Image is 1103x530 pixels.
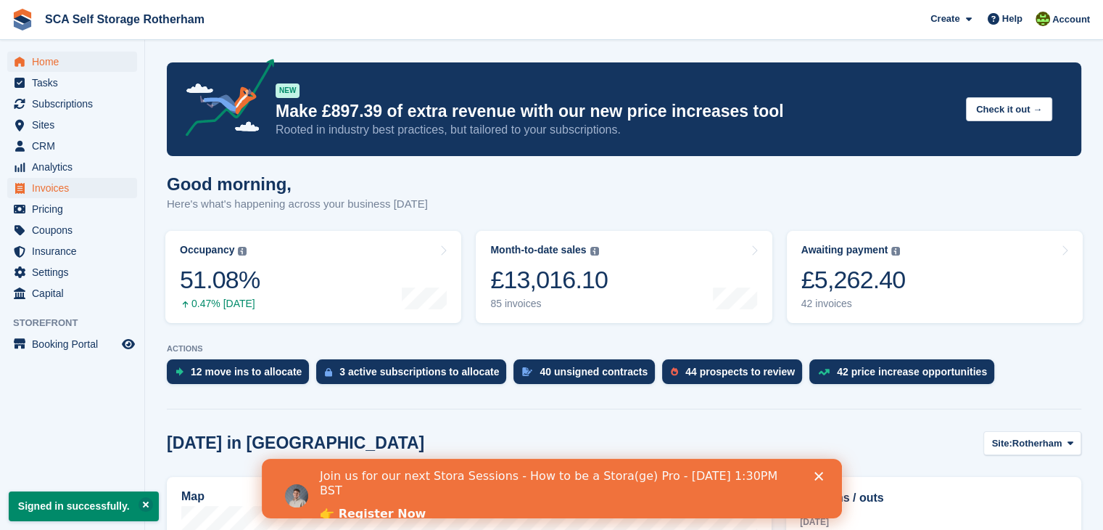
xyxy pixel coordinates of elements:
div: 12 move ins to allocate [191,366,302,378]
span: Insurance [32,241,119,261]
a: menu [7,178,137,198]
div: 40 unsigned contracts [540,366,648,378]
span: Capital [32,283,119,303]
h1: Good morning, [167,174,428,194]
h2: Move ins / outs [800,489,1067,507]
span: CRM [32,136,119,156]
img: contract_signature_icon-13c848040528278c33f63329250d36e43548de30e8caae1d1a13099fd9432cc5.svg [522,367,532,376]
h2: [DATE] in [GEOGRAPHIC_DATA] [167,433,424,453]
span: Help [1002,12,1023,26]
div: 51.08% [180,265,260,295]
div: £5,262.40 [801,265,906,295]
span: Subscriptions [32,94,119,114]
div: 3 active subscriptions to allocate [339,366,499,378]
img: active_subscription_to_allocate_icon-d502201f5373d7db506a760aba3b589e785aa758c864c3986d89f69b8ff3... [325,367,332,377]
a: 12 move ins to allocate [167,359,316,391]
span: Pricing [32,199,119,219]
button: Site: Rotherham [983,431,1081,455]
div: 42 price increase opportunities [837,366,987,378]
a: menu [7,283,137,303]
h2: Map [181,490,205,503]
img: icon-info-grey-7440780725fd019a000dd9b08b2336e03edf1995a4989e88bcd33f0948082b44.svg [590,247,599,256]
img: icon-info-grey-7440780725fd019a000dd9b08b2336e03edf1995a4989e88bcd33f0948082b44.svg [238,247,247,256]
a: 40 unsigned contracts [513,359,662,391]
button: Check it out → [966,97,1052,121]
a: menu [7,94,137,114]
div: £13,016.10 [490,265,608,295]
span: Sites [32,115,119,135]
span: Tasks [32,73,119,93]
img: price-adjustments-announcement-icon-8257ccfd72463d97f412b2fc003d46551f7dbcb40ab6d574587a9cd5c0d94... [173,59,275,142]
a: Month-to-date sales £13,016.10 85 invoices [476,231,772,323]
a: menu [7,334,137,354]
a: menu [7,241,137,261]
span: Rotherham [1012,436,1062,451]
p: Make £897.39 of extra revenue with our new price increases tool [276,101,954,122]
div: Occupancy [180,244,234,256]
div: 0.47% [DATE] [180,298,260,310]
a: menu [7,262,137,282]
span: Settings [32,262,119,282]
a: menu [7,52,137,72]
p: ACTIONS [167,344,1081,354]
img: move_ins_to_allocate_icon-fdf77a2bb77ea45bf5b3d319d69a93e2d87916cf1d5bf7949dd705db3b84f3ca.svg [175,367,183,376]
span: Account [1052,12,1090,27]
span: Site: [991,436,1012,451]
img: icon-info-grey-7440780725fd019a000dd9b08b2336e03edf1995a4989e88bcd33f0948082b44.svg [891,247,900,256]
a: SCA Self Storage Rotherham [39,7,210,31]
div: Month-to-date sales [490,244,586,256]
img: price_increase_opportunities-93ffe204e8149a01c8c9dc8f82e8f89637d9d84a8eef4429ea346261dce0b2c0.svg [818,369,830,375]
iframe: Intercom live chat banner [262,459,842,518]
a: menu [7,157,137,177]
span: Home [32,52,119,72]
span: Coupons [32,220,119,240]
a: menu [7,73,137,93]
a: 44 prospects to review [662,359,809,391]
img: prospect-51fa495bee0391a8d652442698ab0144808aea92771e9ea1ae160a38d050c398.svg [671,367,678,376]
div: NEW [276,83,299,98]
a: Preview store [120,335,137,353]
a: menu [7,136,137,156]
div: 85 invoices [490,298,608,310]
a: menu [7,220,137,240]
div: Awaiting payment [801,244,888,256]
div: Close [553,13,567,22]
span: Invoices [32,178,119,198]
p: Rooted in industry best practices, but tailored to your subscriptions. [276,122,954,138]
a: 👉 Register Now [58,48,164,64]
span: Booking Portal [32,334,119,354]
a: 42 price increase opportunities [809,359,1001,391]
span: Analytics [32,157,119,177]
img: stora-icon-8386f47178a22dfd0bd8f6a31ec36ba5ce8667c1dd55bd0f319d3a0aa187defe.svg [12,9,33,30]
a: Awaiting payment £5,262.40 42 invoices [787,231,1083,323]
a: menu [7,115,137,135]
p: Signed in successfully. [9,492,159,521]
span: Create [930,12,959,26]
div: 42 invoices [801,298,906,310]
a: Occupancy 51.08% 0.47% [DATE] [165,231,461,323]
a: menu [7,199,137,219]
a: 3 active subscriptions to allocate [316,359,513,391]
div: 44 prospects to review [685,366,795,378]
p: Here's what's happening across your business [DATE] [167,196,428,213]
div: [DATE] [800,515,1067,529]
span: Storefront [13,316,144,330]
